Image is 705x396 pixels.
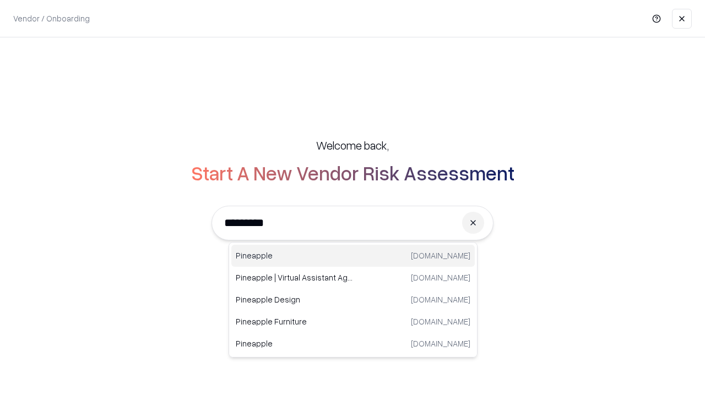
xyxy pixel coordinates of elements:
p: Pineapple | Virtual Assistant Agency [236,272,353,283]
p: [DOMAIN_NAME] [411,338,470,349]
p: Pineapple Furniture [236,316,353,327]
p: Pineapple Design [236,294,353,305]
h2: Start A New Vendor Risk Assessment [191,162,514,184]
p: [DOMAIN_NAME] [411,294,470,305]
p: Vendor / Onboarding [13,13,90,24]
p: [DOMAIN_NAME] [411,250,470,261]
div: Suggestions [229,242,478,358]
p: Pineapple [236,250,353,261]
p: [DOMAIN_NAME] [411,272,470,283]
h5: Welcome back, [316,137,389,153]
p: Pineapple [236,338,353,349]
p: [DOMAIN_NAME] [411,316,470,327]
